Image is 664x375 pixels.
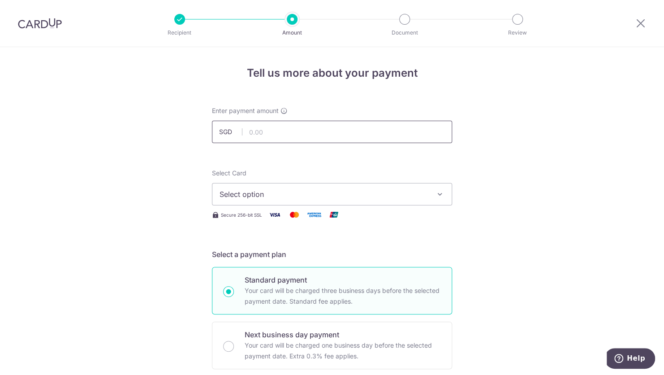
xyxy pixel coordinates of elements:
h5: Select a payment plan [212,249,452,260]
p: Standard payment [245,275,441,285]
h4: Tell us more about your payment [212,65,452,81]
img: Mastercard [285,209,303,220]
span: translation missing: en.payables.payment_networks.credit_card.summary.labels.select_card [212,169,246,177]
img: CardUp [18,18,62,29]
p: Document [371,28,438,37]
img: Visa [266,209,284,220]
span: SGD [219,127,242,136]
span: Select option [220,189,428,200]
span: Enter payment amount [212,106,279,115]
p: Review [484,28,551,37]
p: Your card will be charged one business day before the selected payment date. Extra 0.3% fee applies. [245,340,441,362]
img: Union Pay [325,209,343,220]
p: Next business day payment [245,329,441,340]
iframe: Opens a widget where you can find more information [607,348,655,371]
span: Secure 256-bit SSL [221,211,262,218]
p: Recipient [147,28,213,37]
img: American Express [305,209,323,220]
p: Your card will be charged three business days before the selected payment date. Standard fee appl... [245,285,441,307]
button: Select option [212,183,452,205]
p: Amount [259,28,325,37]
input: 0.00 [212,121,452,143]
